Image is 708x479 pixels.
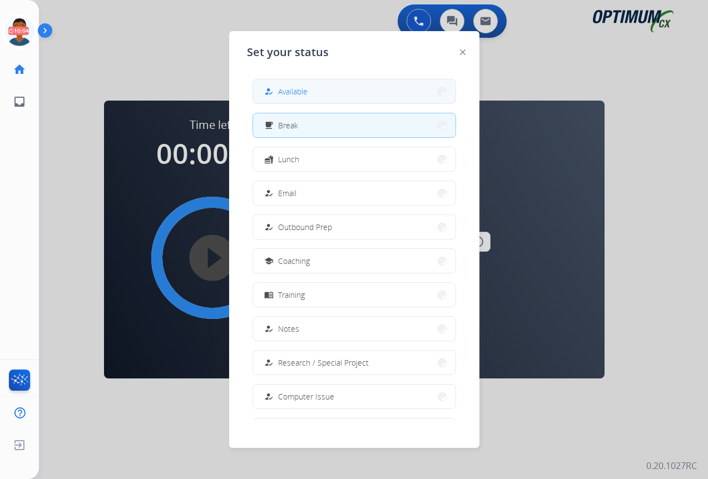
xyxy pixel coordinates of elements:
button: Internet Issue [253,418,456,442]
mat-icon: how_to_reg [264,358,273,367]
span: Break [278,119,298,131]
mat-icon: how_to_reg [264,87,273,96]
button: Break [253,113,456,137]
span: Training [278,289,305,301]
button: Research / Special Project [253,351,456,375]
span: Set your status [247,44,329,60]
mat-icon: home [13,63,26,76]
button: Coaching [253,249,456,273]
mat-icon: inbox [13,95,26,108]
img: close-button [460,49,466,55]
button: Email [253,181,456,205]
span: Available [278,86,308,97]
mat-icon: menu_book [264,290,273,300]
span: Research / Special Project [278,357,369,368]
mat-icon: school [264,256,273,266]
button: Training [253,283,456,307]
span: Notes [278,323,299,335]
mat-icon: how_to_reg [264,392,273,401]
button: Notes [253,317,456,341]
span: Email [278,187,296,199]
mat-icon: free_breakfast [264,121,273,130]
span: Coaching [278,255,310,267]
span: Outbound Prep [278,221,332,233]
mat-icon: how_to_reg [264,324,273,333]
button: Lunch [253,147,456,171]
mat-icon: fastfood [264,154,273,164]
mat-icon: how_to_reg [264,188,273,198]
button: Computer Issue [253,385,456,408]
mat-icon: how_to_reg [264,222,273,232]
button: Outbound Prep [253,215,456,239]
span: Lunch [278,153,299,165]
button: Available [253,79,456,103]
p: 0.20.1027RC [646,459,697,472]
span: Computer Issue [278,391,334,402]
